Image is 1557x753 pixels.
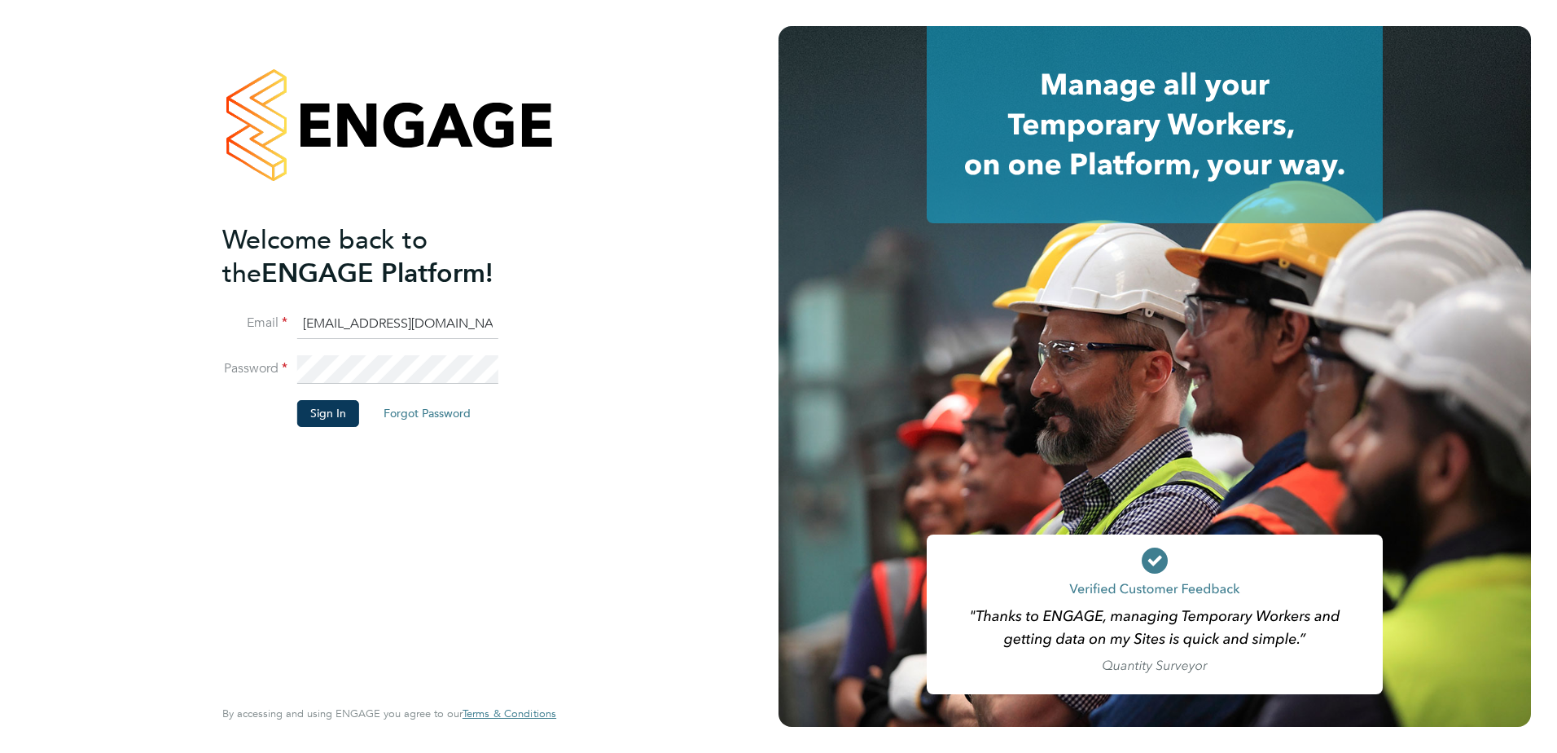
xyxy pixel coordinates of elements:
[463,707,556,720] a: Terms & Conditions
[371,400,484,426] button: Forgot Password
[222,707,556,720] span: By accessing and using ENGAGE you agree to our
[222,224,428,289] span: Welcome back to the
[297,310,498,339] input: Enter your work email...
[222,223,540,290] h2: ENGAGE Platform!
[297,400,359,426] button: Sign In
[222,315,287,332] label: Email
[222,360,287,377] label: Password
[463,707,556,720] span: Terms & Conditions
